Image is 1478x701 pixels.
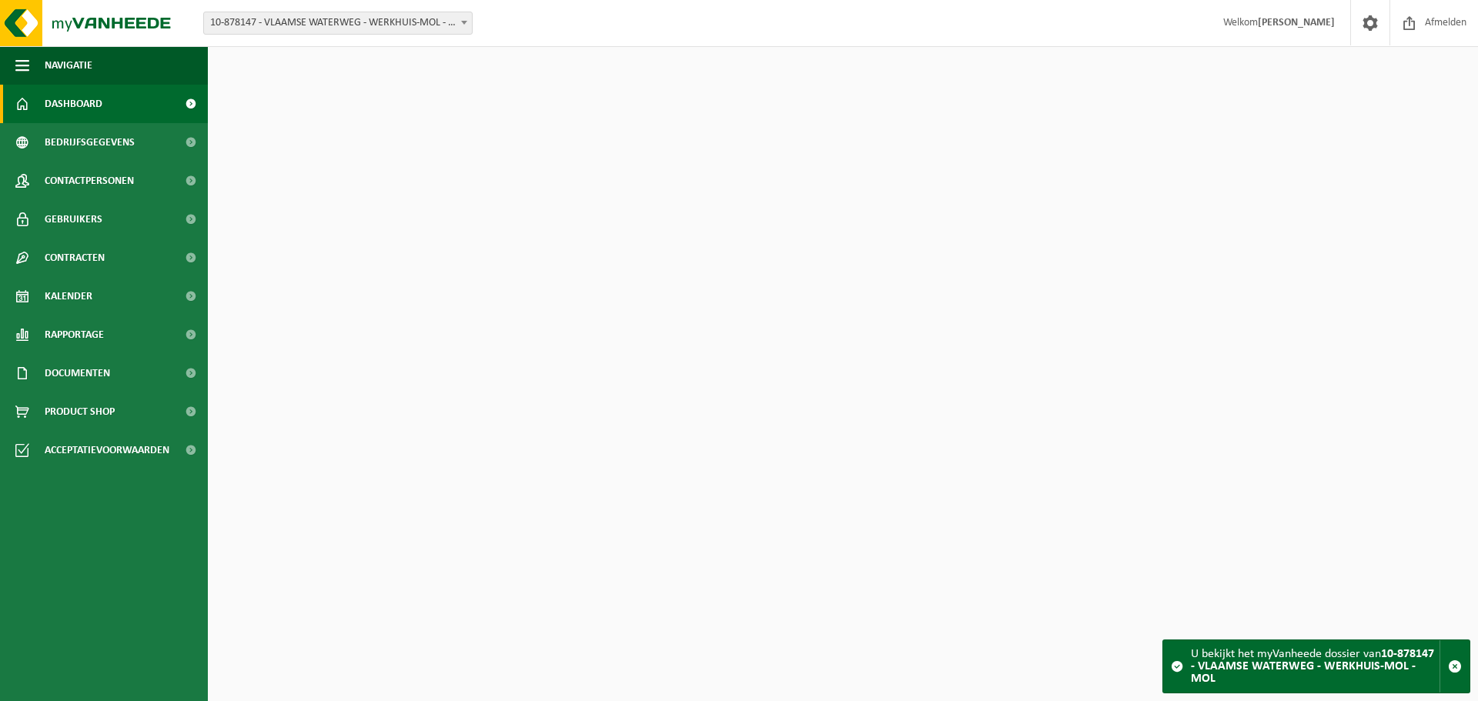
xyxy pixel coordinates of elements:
span: 10-878147 - VLAAMSE WATERWEG - WERKHUIS-MOL - MOL [203,12,473,35]
span: Contactpersonen [45,162,134,200]
span: Acceptatievoorwaarden [45,431,169,469]
div: U bekijkt het myVanheede dossier van [1191,640,1440,693]
span: Contracten [45,239,105,277]
span: Gebruikers [45,200,102,239]
strong: 10-878147 - VLAAMSE WATERWEG - WERKHUIS-MOL - MOL [1191,648,1434,685]
span: Kalender [45,277,92,315]
span: Rapportage [45,315,104,354]
span: Dashboard [45,85,102,123]
strong: [PERSON_NAME] [1258,17,1335,28]
span: Navigatie [45,46,92,85]
span: Documenten [45,354,110,392]
span: Product Shop [45,392,115,431]
span: 10-878147 - VLAAMSE WATERWEG - WERKHUIS-MOL - MOL [204,12,472,34]
span: Bedrijfsgegevens [45,123,135,162]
